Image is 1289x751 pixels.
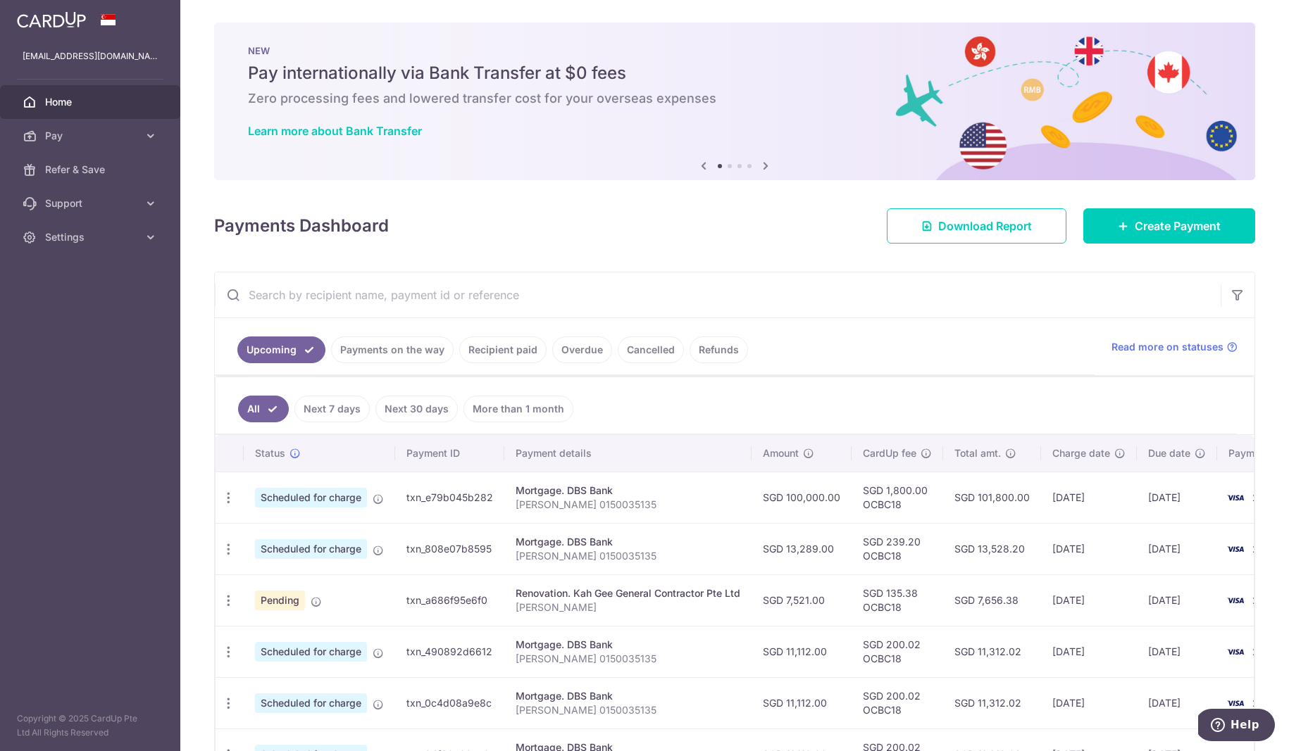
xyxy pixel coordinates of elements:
td: [DATE] [1041,677,1137,728]
td: [DATE] [1137,523,1217,574]
span: 2798 [1252,645,1277,657]
span: Charge date [1052,446,1110,460]
td: txn_808e07b8595 [395,523,504,574]
span: Create Payment [1135,217,1221,234]
div: Mortgage. DBS Bank [516,638,740,652]
iframe: Opens a widget where you can find more information [1198,709,1275,744]
span: Amount [763,446,799,460]
td: SGD 11,312.02 [943,626,1041,677]
p: [PERSON_NAME] 0150035135 [516,703,740,717]
td: [DATE] [1137,472,1217,523]
span: 2798 [1252,697,1277,709]
td: [DATE] [1041,574,1137,626]
p: [PERSON_NAME] 0150035135 [516,652,740,666]
div: Mortgage. DBS Bank [516,535,740,549]
img: Bank Card [1221,592,1250,609]
span: Read more on statuses [1111,340,1223,354]
span: Refer & Save [45,163,138,177]
td: SGD 200.02 OCBC18 [852,677,943,728]
span: 2798 [1252,491,1277,503]
span: Download Report [938,217,1032,234]
td: [DATE] [1137,626,1217,677]
span: 2798 [1252,594,1277,606]
span: Scheduled for charge [255,488,367,507]
h4: Payments Dashboard [214,213,389,239]
span: Pay [45,129,138,143]
td: SGD 100,000.00 [752,472,852,523]
a: Cancelled [618,336,684,363]
span: 2798 [1252,543,1277,555]
a: Create Payment [1083,208,1255,244]
span: Support [45,196,138,210]
span: Home [45,95,138,109]
span: Due date [1148,446,1190,460]
a: Next 30 days [375,396,458,422]
td: SGD 13,528.20 [943,523,1041,574]
th: Payment ID [395,435,504,472]
div: Mortgage. DBS Bank [516,689,740,703]
td: txn_0c4d08a9e8c [395,677,504,728]
td: SGD 135.38 OCBC18 [852,574,943,626]
td: SGD 11,112.00 [752,677,852,728]
span: Pending [255,591,305,610]
td: txn_490892d6612 [395,626,504,677]
td: [DATE] [1041,523,1137,574]
td: [DATE] [1041,626,1137,677]
a: Download Report [887,208,1066,244]
a: Payments on the way [331,336,454,363]
img: Bank Card [1221,695,1250,712]
img: Bank Card [1221,489,1250,506]
td: SGD 11,112.00 [752,626,852,677]
span: Settings [45,230,138,244]
td: SGD 11,312.02 [943,677,1041,728]
h5: Pay internationally via Bank Transfer at $0 fees [248,62,1221,84]
a: Overdue [552,336,612,363]
td: [DATE] [1041,472,1137,523]
input: Search by recipient name, payment id or reference [215,272,1221,317]
a: More than 1 month [463,396,573,422]
span: Total amt. [954,446,1001,460]
a: Learn more about Bank Transfer [248,124,422,138]
p: [EMAIL_ADDRESS][DOMAIN_NAME] [23,49,158,63]
td: [DATE] [1137,574,1217,626]
td: SGD 239.20 OCBC18 [852,523,943,574]
img: Bank Card [1221,541,1250,557]
a: Read more on statuses [1111,340,1238,354]
td: SGD 1,800.00 OCBC18 [852,472,943,523]
img: CardUp [17,11,86,28]
p: [PERSON_NAME] [516,600,740,614]
h6: Zero processing fees and lowered transfer cost for your overseas expenses [248,90,1221,107]
a: All [238,396,289,422]
span: CardUp fee [863,446,916,460]
p: NEW [248,45,1221,56]
img: Bank transfer banner [214,23,1255,180]
a: Upcoming [237,336,325,363]
p: [PERSON_NAME] 0150035135 [516,498,740,512]
span: Scheduled for charge [255,539,367,559]
span: Scheduled for charge [255,642,367,662]
td: SGD 101,800.00 [943,472,1041,523]
td: txn_a686f95e6f0 [395,574,504,626]
div: Renovation. Kah Gee General Contractor Pte Ltd [516,586,740,600]
span: Scheduled for charge [255,693,367,713]
td: SGD 200.02 OCBC18 [852,626,943,677]
span: Status [255,446,285,460]
div: Mortgage. DBS Bank [516,484,740,498]
td: [DATE] [1137,677,1217,728]
img: Bank Card [1221,643,1250,660]
a: Next 7 days [294,396,370,422]
td: SGD 7,521.00 [752,574,852,626]
td: SGD 7,656.38 [943,574,1041,626]
td: txn_e79b045b282 [395,472,504,523]
p: [PERSON_NAME] 0150035135 [516,549,740,563]
a: Recipient paid [459,336,547,363]
th: Payment details [504,435,752,472]
a: Refunds [690,336,748,363]
td: SGD 13,289.00 [752,523,852,574]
